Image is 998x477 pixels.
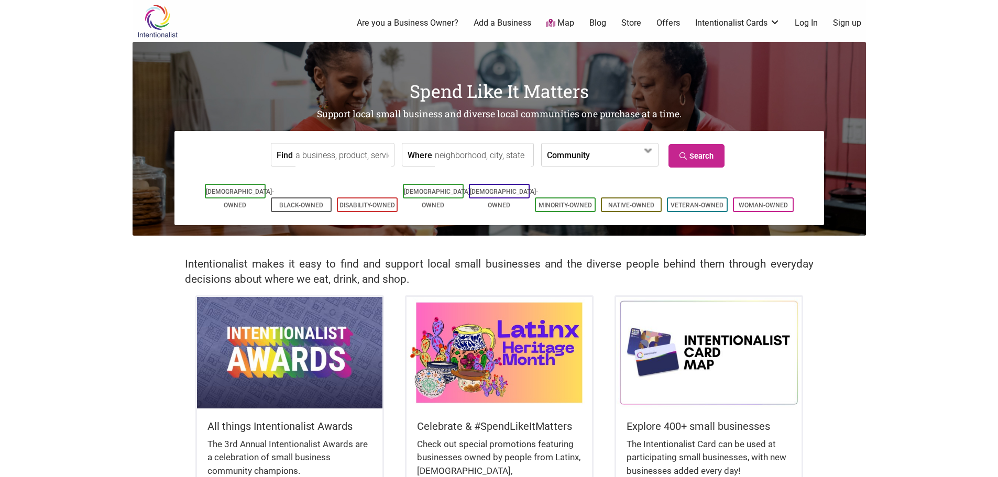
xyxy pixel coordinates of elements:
[407,297,592,408] img: Latinx / Hispanic Heritage Month
[546,17,574,29] a: Map
[589,17,606,29] a: Blog
[404,188,472,209] a: [DEMOGRAPHIC_DATA]-Owned
[357,17,458,29] a: Are you a Business Owner?
[474,17,531,29] a: Add a Business
[795,17,818,29] a: Log In
[197,297,382,408] img: Intentionalist Awards
[206,188,274,209] a: [DEMOGRAPHIC_DATA]-Owned
[695,17,780,29] a: Intentionalist Cards
[133,79,866,104] h1: Spend Like It Matters
[408,143,432,166] label: Where
[417,419,582,434] h5: Celebrate & #SpendLikeItMatters
[133,108,866,121] h2: Support local small business and diverse local communities one purchase at a time.
[616,297,802,408] img: Intentionalist Card Map
[470,188,538,209] a: [DEMOGRAPHIC_DATA]-Owned
[435,143,531,167] input: neighborhood, city, state
[621,17,641,29] a: Store
[668,144,725,168] a: Search
[627,419,791,434] h5: Explore 400+ small businesses
[207,419,372,434] h5: All things Intentionalist Awards
[739,202,788,209] a: Woman-Owned
[608,202,654,209] a: Native-Owned
[295,143,391,167] input: a business, product, service
[133,4,182,38] img: Intentionalist
[339,202,395,209] a: Disability-Owned
[671,202,723,209] a: Veteran-Owned
[185,257,814,287] h2: Intentionalist makes it easy to find and support local small businesses and the diverse people be...
[833,17,861,29] a: Sign up
[547,143,590,166] label: Community
[539,202,592,209] a: Minority-Owned
[279,202,323,209] a: Black-Owned
[656,17,680,29] a: Offers
[277,143,293,166] label: Find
